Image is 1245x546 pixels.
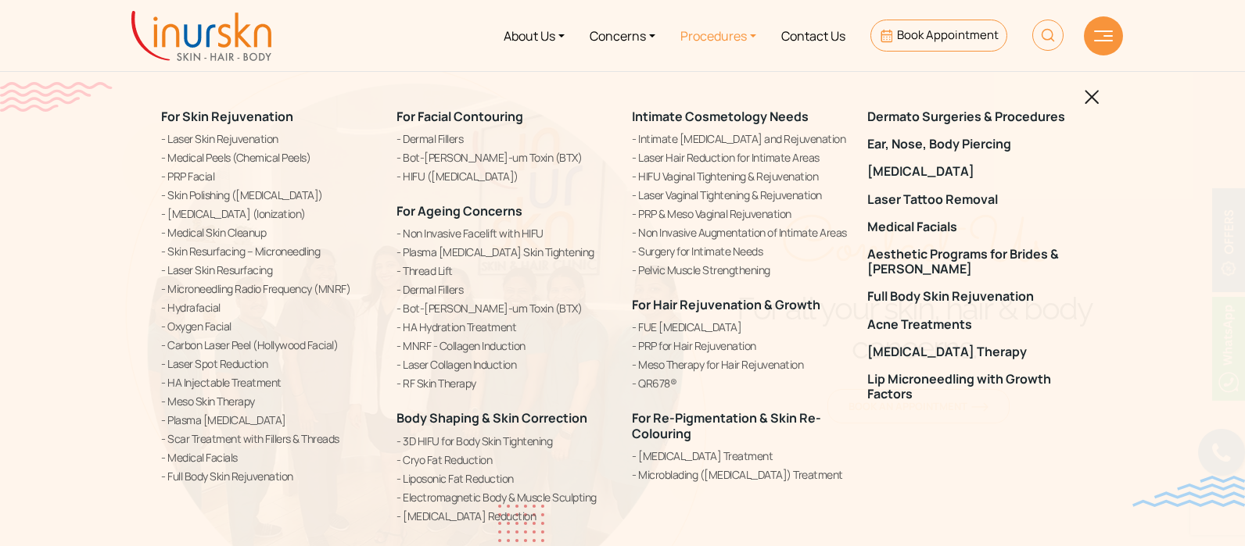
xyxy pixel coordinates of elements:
[632,356,849,373] a: Meso Therapy for Hair Rejuvenation
[161,412,378,428] a: Plasma [MEDICAL_DATA]
[632,262,849,278] a: Pelvic Muscle Strengthening
[396,508,613,524] a: [MEDICAL_DATA] Reduction
[396,108,523,125] a: For Facial Contouring
[396,375,613,391] a: RF Skin Therapy
[632,296,820,313] a: For Hair Rejuvenation & Growth
[396,244,613,260] a: Plasma [MEDICAL_DATA] Skin Tightening
[161,149,378,166] a: Medical Peels (Chemical Peels)
[632,466,849,483] a: Microblading ([MEDICAL_DATA]) Treatment
[396,281,613,298] a: Dermal Fillers
[867,344,1084,359] a: [MEDICAL_DATA] Therapy
[632,224,849,241] a: Non Invasive Augmentation of Intimate Areas
[867,247,1084,277] a: Aesthetic Programs for Brides & [PERSON_NAME]
[396,225,613,241] a: Non Invasive Facelift with HIFU
[161,468,378,484] a: Full Body Skin Rejuvenation
[1094,30,1113,41] img: hamLine.svg
[769,6,858,65] a: Contact Us
[161,318,378,334] a: Oxygen Facial
[632,243,849,259] a: Surgery for Intimate Needs
[867,289,1084,304] a: Full Body Skin Rejuvenation
[396,149,613,166] a: Bot-[PERSON_NAME]-um Toxin (BTX)
[668,6,769,65] a: Procedures
[161,205,378,222] a: [MEDICAL_DATA] (Ionization)
[897,27,999,43] span: Book Appointment
[396,433,613,449] a: 3D HIFU for Body Skin Tightening
[396,356,613,373] a: Laser Collagen Induction
[632,168,849,184] a: HIFU Vaginal Tightening & Rejuvenation
[867,109,1084,124] a: Dermato Surgeries & Procedures
[867,137,1084,152] a: Ear, Nose, Body Piercing
[161,393,378,409] a: Meso Skin Therapy
[867,372,1084,401] a: Lip Microneedling with Growth Factors
[1132,476,1245,507] img: bluewave
[632,149,849,166] a: Laser Hair Reduction for Intimate Areas
[161,108,293,125] a: For Skin Rejuvenation
[867,192,1084,207] a: Laser Tattoo Removal
[632,319,849,335] a: FUE [MEDICAL_DATA]
[161,374,378,391] a: HA Injectable Treatment
[396,337,613,354] a: MNRF - Collagen Induction
[161,187,378,203] a: Skin Polishing ([MEDICAL_DATA])
[396,262,613,279] a: Thread Lift
[632,409,821,441] a: For Re-Pigmentation & Skin Re-Colouring
[161,355,378,372] a: Laser Spot Reduction
[632,375,849,391] a: QR678®
[161,224,378,241] a: Medical Skin Cleanup
[632,108,809,125] a: Intimate Cosmetology Needs
[396,451,613,468] a: Cryo Fat Reduction
[161,449,378,466] a: Medical Facials
[632,187,849,203] a: Laser Vaginal Tightening & Rejuvenation
[632,205,849,222] a: PRP & Meso Vaginal Rejuvenation
[396,202,522,219] a: For Ageing Concerns
[161,430,378,447] a: Scar Treatment with Fillers & Threads
[867,164,1084,179] a: [MEDICAL_DATA]
[577,6,668,65] a: Concerns
[1032,20,1064,51] img: HeaderSearch
[396,300,613,316] a: Bot-[PERSON_NAME]-um Toxin (BTX)
[632,337,849,354] a: PRP for Hair Rejuvenation
[491,6,577,65] a: About Us
[396,489,613,505] a: Electromagnetic Body & Muscle Sculpting
[867,317,1084,332] a: Acne Treatments
[870,20,1007,52] a: Book Appointment
[867,219,1084,234] a: Medical Facials
[161,243,378,259] a: Skin Resurfacing – Microneedling
[396,319,613,335] a: HA Hydration Treatment
[396,409,587,426] a: Body Shaping & Skin Correction
[1085,90,1100,105] img: blackclosed
[161,299,378,316] a: Hydrafacial
[632,130,849,147] a: Intimate [MEDICAL_DATA] and Rejuvenation
[161,130,378,147] a: Laser Skin Rejuvenation
[131,11,271,61] img: inurskn-logo
[161,280,378,297] a: Microneedling Radio Frequency (MNRF)
[161,337,378,353] a: Carbon Laser Peel (Hollywood Facial)
[161,262,378,278] a: Laser Skin Resurfacing
[396,470,613,487] a: Liposonic Fat Reduction
[632,448,849,464] a: [MEDICAL_DATA] Treatment
[396,130,613,147] a: Dermal Fillers
[161,168,378,184] a: PRP Facial
[396,168,613,184] a: HIFU ([MEDICAL_DATA])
